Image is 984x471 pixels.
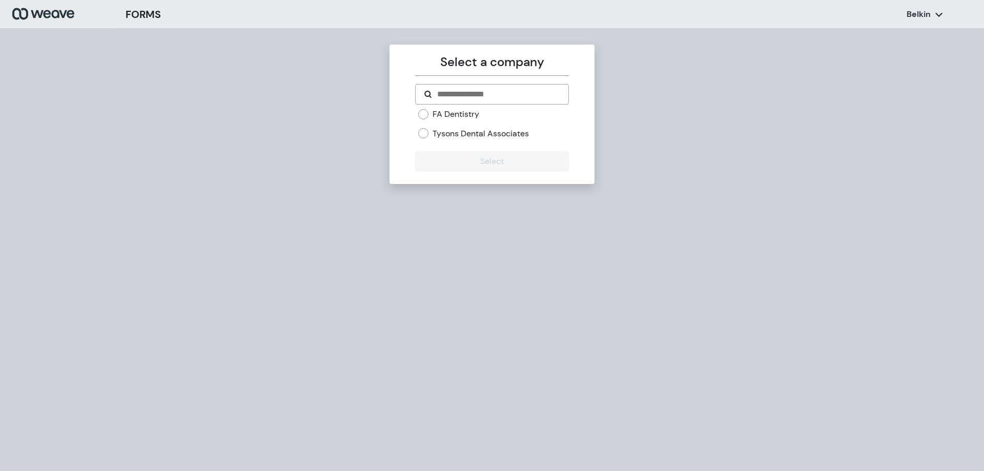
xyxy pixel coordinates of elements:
label: FA Dentistry [433,109,479,120]
p: Select a company [415,53,568,71]
h3: FORMS [126,7,161,22]
input: Search [436,88,560,100]
label: Tysons Dental Associates [433,128,529,139]
p: Belkin [907,9,931,20]
button: Select [415,151,568,172]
